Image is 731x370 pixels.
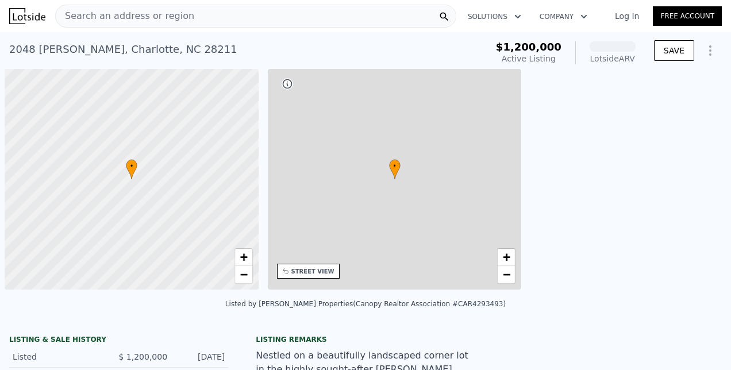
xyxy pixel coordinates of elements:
span: $1,200,000 [496,41,561,53]
button: Show Options [699,39,722,62]
a: Zoom out [235,266,252,283]
div: Listed by [PERSON_NAME] Properties (Canopy Realtor Association #CAR4293493) [225,300,506,308]
button: Solutions [459,6,530,27]
span: $ 1,200,000 [118,352,167,361]
img: Lotside [9,8,45,24]
div: Listing remarks [256,335,475,344]
div: 2048 [PERSON_NAME] , Charlotte , NC 28211 [9,41,237,57]
a: Zoom in [498,249,515,266]
span: − [240,267,247,282]
div: Listed [13,351,109,363]
span: + [240,250,247,264]
div: STREET VIEW [291,267,334,276]
div: • [126,159,137,179]
div: LISTING & SALE HISTORY [9,335,228,346]
button: Company [530,6,597,27]
a: Zoom in [235,249,252,266]
span: Search an address or region [56,9,194,23]
a: Zoom out [498,266,515,283]
div: • [389,159,401,179]
span: − [503,267,510,282]
div: Lotside ARV [590,53,636,64]
span: • [126,161,137,171]
span: + [503,250,510,264]
a: Free Account [653,6,722,26]
span: Active Listing [502,54,556,63]
span: • [389,161,401,171]
a: Log In [601,10,653,22]
div: [DATE] [176,351,225,363]
button: SAVE [654,40,694,61]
